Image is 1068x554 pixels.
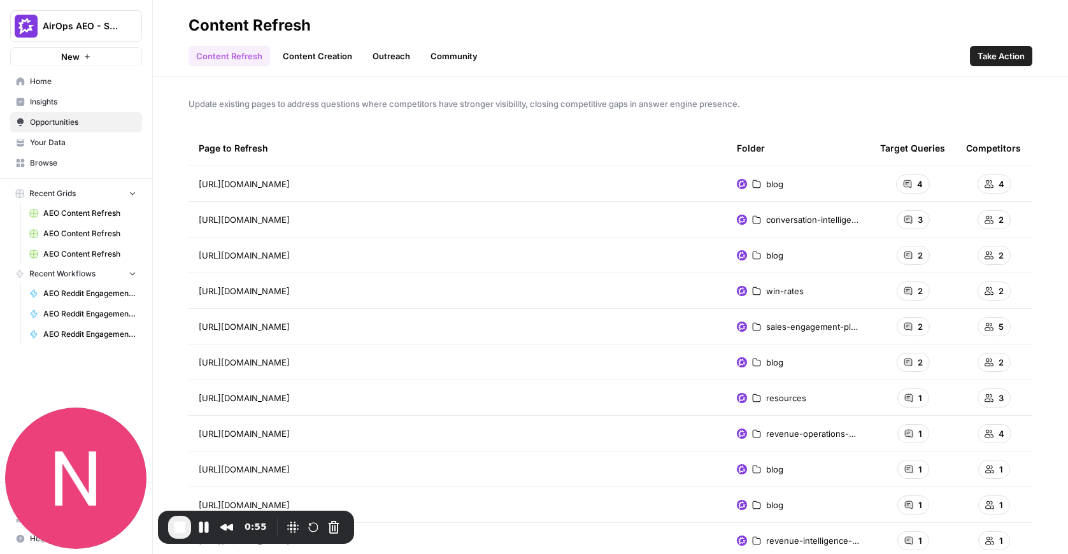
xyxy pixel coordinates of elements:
a: Browse [10,153,142,173]
span: Take Action [978,50,1025,62]
button: Recent Grids [10,184,142,203]
button: Recent Workflows [10,264,142,283]
span: Opportunities [30,117,136,128]
a: AEO Content Refresh [24,224,142,244]
img: w6cjb6u2gvpdnjw72qw8i2q5f3eb [737,464,747,474]
span: Insights [30,96,136,108]
a: Content Refresh [189,46,270,66]
span: [URL][DOMAIN_NAME] [199,320,290,333]
span: 3 [999,392,1004,404]
a: AEO Reddit Engagement - Fork [24,324,142,344]
div: Page to Refresh [199,131,716,166]
span: New [61,50,80,63]
span: Recent Workflows [29,268,96,280]
span: AEO Reddit Engagement - Fork [43,329,136,340]
img: w6cjb6u2gvpdnjw72qw8i2q5f3eb [737,250,747,260]
span: resources [766,392,806,404]
span: blog [766,356,783,369]
span: 2 [918,320,923,333]
div: Competitors [966,131,1021,166]
span: 2 [999,285,1004,297]
span: 1 [918,392,922,404]
a: Opportunities [10,112,142,132]
div: Folder [737,131,765,166]
span: revenue-intelligence-software [766,534,860,547]
span: AEO Content Refresh [43,228,136,239]
span: AirOps AEO - Single Brand (Gong) [43,20,120,32]
span: Browse [30,157,136,169]
span: [URL][DOMAIN_NAME] [199,178,290,190]
a: Insights [10,92,142,112]
span: [URL][DOMAIN_NAME] [199,356,290,369]
span: win-rates [766,285,804,297]
a: Home [10,71,142,92]
span: 2 [999,249,1004,262]
span: 1 [918,534,922,547]
span: [URL][DOMAIN_NAME] [199,213,290,226]
span: [URL][DOMAIN_NAME] [199,427,290,440]
span: 1 [999,499,1003,511]
a: Content Creation [275,46,360,66]
a: AEO Content Refresh [24,203,142,224]
span: 1 [918,499,922,511]
div: Target Queries [880,131,945,166]
span: 2 [918,285,923,297]
a: Outreach [365,46,418,66]
span: sales-engagement-platform [766,320,860,333]
span: AEO Content Refresh [43,208,136,219]
span: blog [766,249,783,262]
span: [URL][DOMAIN_NAME] [199,285,290,297]
button: Take Action [970,46,1032,66]
a: Community [423,46,485,66]
span: AEO Reddit Engagement - Fork [43,308,136,320]
span: 4 [999,427,1004,440]
span: Recent Grids [29,188,76,199]
img: w6cjb6u2gvpdnjw72qw8i2q5f3eb [737,357,747,367]
span: 1 [918,427,922,440]
span: 5 [999,320,1004,333]
img: w6cjb6u2gvpdnjw72qw8i2q5f3eb [737,215,747,225]
span: 2 [918,249,923,262]
span: 2 [918,356,923,369]
div: Content Refresh [189,15,311,36]
span: Update existing pages to address questions where competitors have stronger visibility, closing co... [189,97,1032,110]
span: 4 [917,178,923,190]
img: w6cjb6u2gvpdnjw72qw8i2q5f3eb [737,286,747,296]
span: revenue-operations-software [766,427,860,440]
span: 1 [999,534,1003,547]
span: 4 [999,178,1004,190]
span: [URL][DOMAIN_NAME] [199,499,290,511]
a: AEO Content Refresh [24,244,142,264]
span: [URL][DOMAIN_NAME] [199,392,290,404]
span: [URL][DOMAIN_NAME] [199,249,290,262]
span: 1 [918,463,922,476]
a: Your Data [10,132,142,153]
span: blog [766,463,783,476]
button: New [10,47,142,66]
span: Your Data [30,137,136,148]
img: w6cjb6u2gvpdnjw72qw8i2q5f3eb [737,500,747,510]
img: w6cjb6u2gvpdnjw72qw8i2q5f3eb [737,322,747,332]
img: w6cjb6u2gvpdnjw72qw8i2q5f3eb [737,393,747,403]
img: w6cjb6u2gvpdnjw72qw8i2q5f3eb [737,429,747,439]
span: 2 [999,356,1004,369]
img: AirOps AEO - Single Brand (Gong) Logo [15,15,38,38]
span: 2 [999,213,1004,226]
span: blog [766,499,783,511]
span: blog [766,178,783,190]
button: Workspace: AirOps AEO - Single Brand (Gong) [10,10,142,42]
a: AEO Reddit Engagement - Fork [24,304,142,324]
span: [URL][DOMAIN_NAME] [199,463,290,476]
span: 3 [918,213,923,226]
img: w6cjb6u2gvpdnjw72qw8i2q5f3eb [737,179,747,189]
a: AEO Reddit Engagement - Fork [24,283,142,304]
span: Home [30,76,136,87]
span: 1 [999,463,1003,476]
span: AEO Reddit Engagement - Fork [43,288,136,299]
span: conversation-intelligence [766,213,860,226]
img: w6cjb6u2gvpdnjw72qw8i2q5f3eb [737,536,747,546]
span: AEO Content Refresh [43,248,136,260]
